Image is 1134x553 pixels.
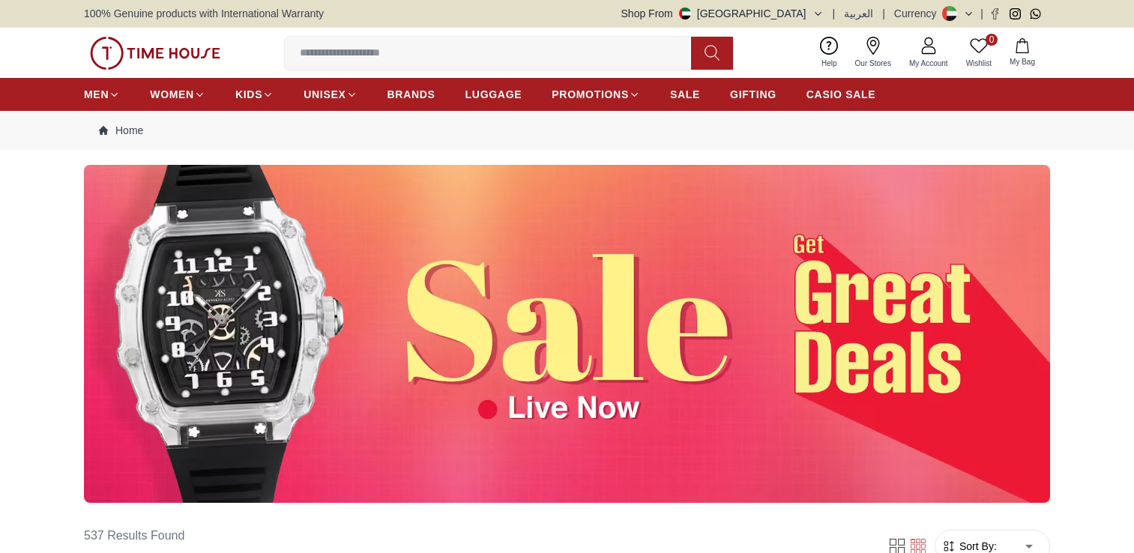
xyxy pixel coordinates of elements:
span: KIDS [235,87,262,102]
img: ... [84,165,1050,503]
span: Our Stores [849,58,897,69]
button: Shop From[GEOGRAPHIC_DATA] [621,6,824,21]
span: | [980,6,983,21]
span: BRANDS [387,87,435,102]
a: LUGGAGE [465,81,522,108]
a: GIFTING [730,81,776,108]
div: Currency [894,6,943,21]
span: UNISEX [304,87,346,102]
a: BRANDS [387,81,435,108]
a: PROMOTIONS [552,81,640,108]
a: Instagram [1010,8,1021,19]
span: 100% Genuine products with International Warranty [84,6,324,21]
span: LUGGAGE [465,87,522,102]
a: 0Wishlist [957,34,1001,72]
a: Whatsapp [1030,8,1041,19]
a: SALE [670,81,700,108]
a: WOMEN [150,81,205,108]
a: CASIO SALE [806,81,876,108]
span: Wishlist [960,58,998,69]
button: My Bag [1001,35,1044,70]
span: My Bag [1004,56,1041,67]
span: My Account [903,58,954,69]
span: Help [815,58,843,69]
span: CASIO SALE [806,87,876,102]
a: Our Stores [846,34,900,72]
span: SALE [670,87,700,102]
img: ... [90,37,220,70]
a: UNISEX [304,81,357,108]
span: 0 [986,34,998,46]
a: Home [99,123,143,138]
a: Facebook [989,8,1001,19]
span: MEN [84,87,109,102]
a: MEN [84,81,120,108]
button: العربية [844,6,873,21]
span: | [882,6,885,21]
span: WOMEN [150,87,194,102]
span: PROMOTIONS [552,87,629,102]
img: United Arab Emirates [679,7,691,19]
span: GIFTING [730,87,776,102]
span: | [833,6,836,21]
a: Help [812,34,846,72]
nav: Breadcrumb [84,111,1050,150]
a: KIDS [235,81,274,108]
